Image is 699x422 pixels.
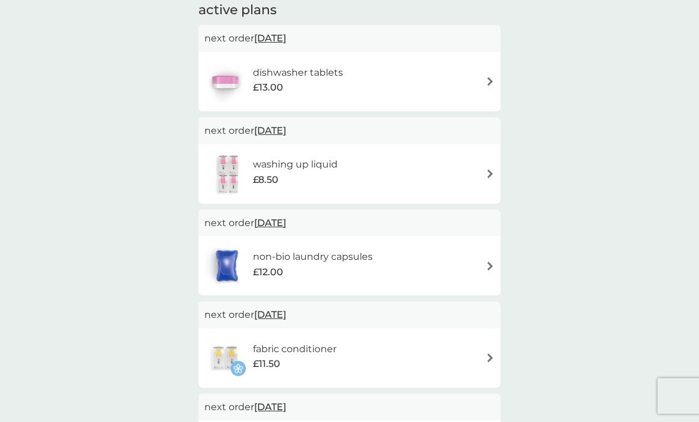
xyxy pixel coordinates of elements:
span: £13.00 [253,80,283,95]
img: fabric conditioner [204,337,246,379]
span: £11.50 [253,356,280,372]
p: next order [204,400,495,415]
p: next order [204,31,495,46]
p: next order [204,307,495,323]
p: next order [204,123,495,138]
h6: washing up liquid [253,157,338,172]
img: arrow right [486,353,495,362]
img: dishwasher tablets [204,61,246,102]
img: washing up liquid [204,153,253,195]
span: [DATE] [254,303,286,326]
img: arrow right [486,77,495,86]
span: [DATE] [254,395,286,418]
span: [DATE] [254,211,286,234]
p: next order [204,215,495,231]
span: [DATE] [254,27,286,50]
span: £12.00 [253,265,283,280]
h6: dishwasher tablets [253,65,343,80]
h6: non-bio laundry capsules [253,249,373,265]
span: £8.50 [253,172,278,188]
img: arrow right [486,262,495,270]
h2: active plans [198,1,501,20]
span: [DATE] [254,119,286,142]
h6: fabric conditioner [253,342,336,357]
img: non-bio laundry capsules [204,245,249,286]
img: arrow right [486,169,495,178]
